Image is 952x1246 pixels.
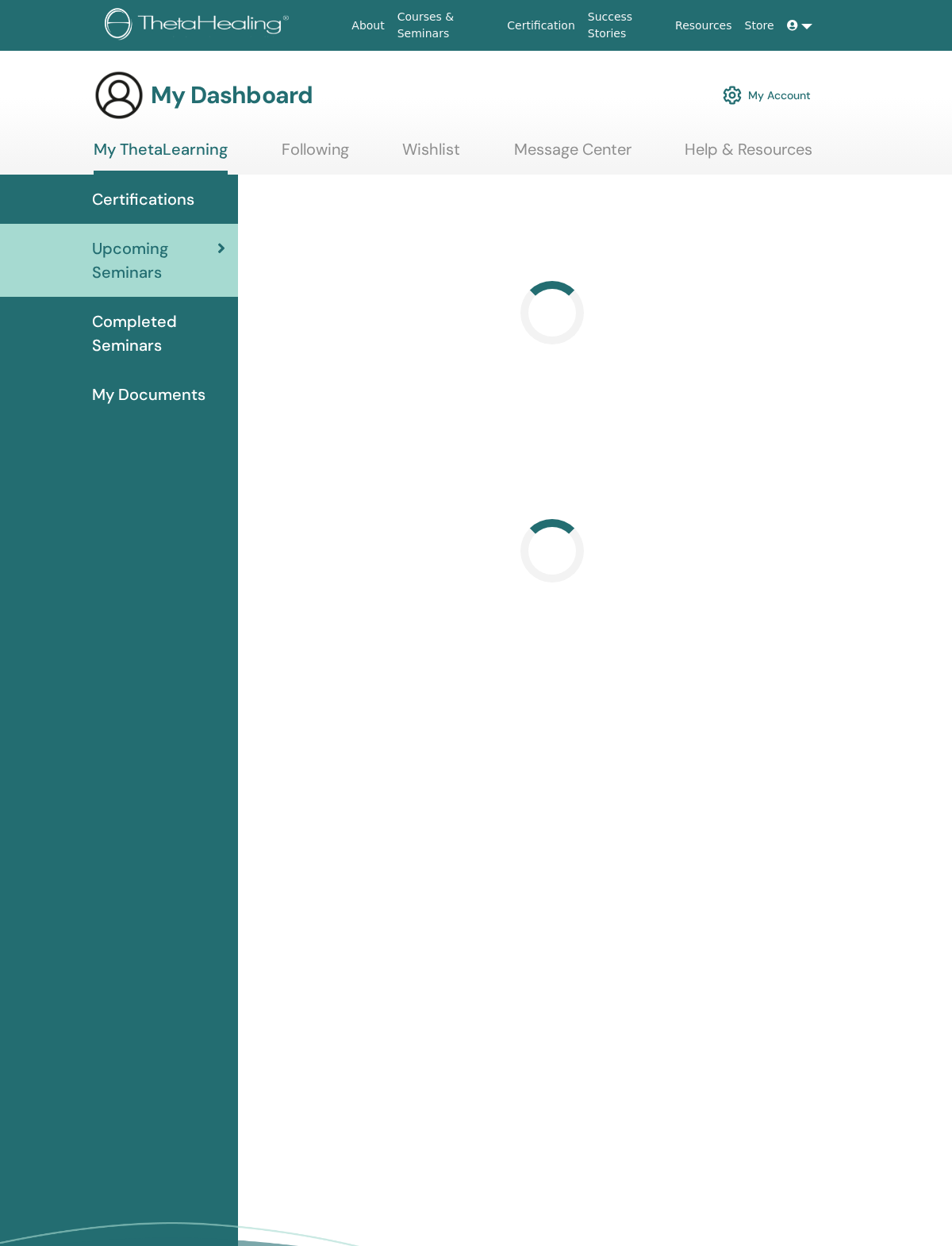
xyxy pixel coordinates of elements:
img: logo.png [105,8,294,44]
span: Completed Seminars [92,310,225,357]
span: My Documents [92,383,205,406]
a: Store [739,11,781,40]
a: About [345,11,390,40]
a: My Account [723,78,811,113]
a: Certification [501,11,581,40]
span: Certifications [92,187,194,211]
a: Courses & Seminars [391,2,501,48]
a: My ThetaLearning [94,140,228,175]
img: cog.svg [723,82,742,109]
a: Wishlist [402,140,460,171]
a: Resources [669,11,739,40]
img: generic-user-icon.jpg [94,70,144,121]
h3: My Dashboard [151,81,313,110]
a: Following [282,140,349,171]
a: Message Center [514,140,631,171]
a: Success Stories [582,2,669,48]
a: Help & Resources [685,140,812,171]
span: Upcoming Seminars [92,237,217,284]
